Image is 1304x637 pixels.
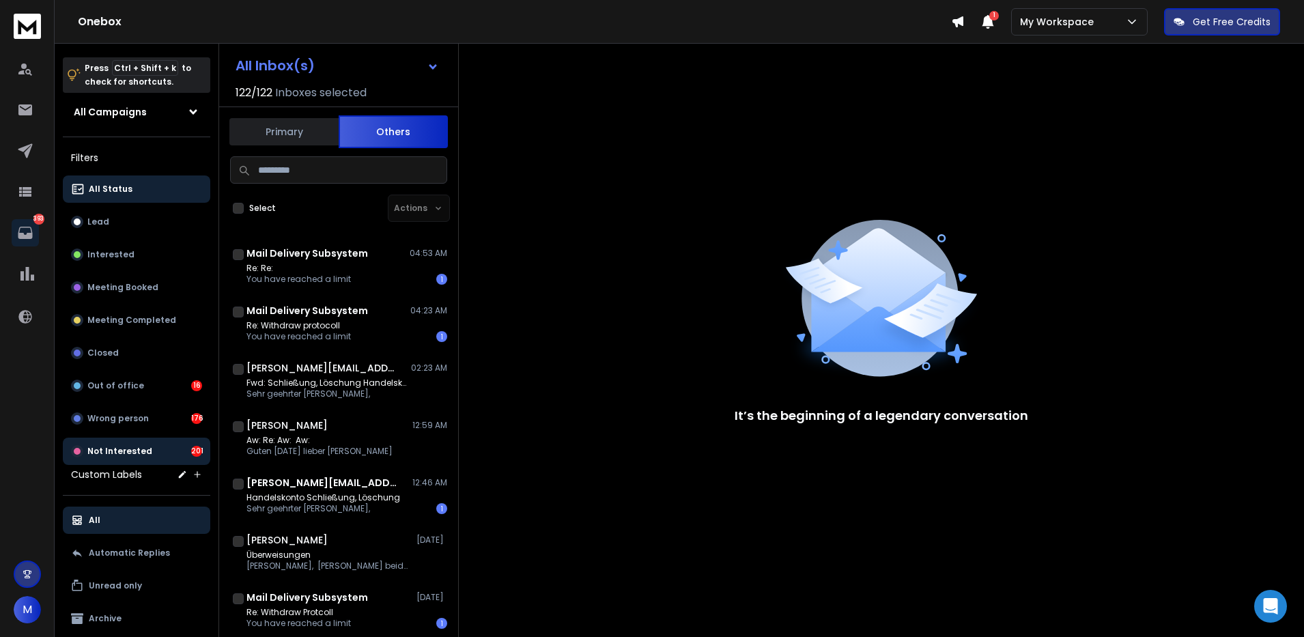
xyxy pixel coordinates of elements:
p: Sehr geehrter [PERSON_NAME], [246,503,400,514]
p: Re: Withdraw protocoll [246,320,351,331]
p: It’s the beginning of a legendary conversation [735,406,1028,425]
p: Überweisungen [246,550,410,561]
h3: Custom Labels [71,468,142,481]
p: You have reached a limit [246,274,351,285]
p: [DATE] [416,592,447,603]
div: 16 [191,380,202,391]
p: 04:53 AM [410,248,447,259]
button: Others [339,115,448,148]
h1: [PERSON_NAME] [246,419,328,432]
h1: Mail Delivery Subsystem [246,304,368,317]
p: Automatic Replies [89,548,170,558]
p: Fwd: Schließung, Löschung Handelskonto [246,378,410,388]
p: Aw: Re: Aw: Aw: [246,435,393,446]
p: Press to check for shortcuts. [85,61,191,89]
p: Handelskonto Schließung, Löschung [246,492,400,503]
p: 02:23 AM [411,363,447,373]
p: You have reached a limit [246,331,351,342]
p: Re: Re: [246,263,351,274]
button: Archive [63,605,210,632]
p: You have reached a limit [246,618,351,629]
button: M [14,596,41,623]
button: All Campaigns [63,98,210,126]
div: 1 [436,503,447,514]
p: 04:23 AM [410,305,447,316]
div: Open Intercom Messenger [1254,590,1287,623]
button: Primary [229,117,339,147]
p: All Status [89,184,132,195]
button: Lead [63,208,210,236]
label: Select [249,203,276,214]
h3: Inboxes selected [275,85,367,101]
span: 1 [989,11,999,20]
button: All Inbox(s) [225,52,450,79]
h1: All Inbox(s) [236,59,315,72]
p: Closed [87,348,119,358]
h1: Mail Delivery Subsystem [246,591,368,604]
div: 176 [191,413,202,424]
p: My Workspace [1020,15,1099,29]
button: Get Free Credits [1164,8,1280,36]
p: Out of office [87,380,144,391]
p: Not Interested [87,446,152,457]
p: Sehr geehrter [PERSON_NAME], [246,388,410,399]
p: 12:59 AM [412,420,447,431]
button: All [63,507,210,534]
p: [DATE] [416,535,447,546]
div: 201 [191,446,202,457]
span: 122 / 122 [236,85,272,101]
h1: [PERSON_NAME][EMAIL_ADDRESS][DOMAIN_NAME] [246,476,397,490]
p: 12:46 AM [412,477,447,488]
button: Meeting Booked [63,274,210,301]
p: All [89,515,100,526]
p: Get Free Credits [1193,15,1271,29]
button: Wrong person176 [63,405,210,432]
h1: [PERSON_NAME] [246,533,328,547]
p: Guten [DATE] lieber [PERSON_NAME] [246,446,393,457]
h3: Filters [63,148,210,167]
button: All Status [63,175,210,203]
button: Closed [63,339,210,367]
p: Meeting Booked [87,282,158,293]
p: Wrong person [87,413,149,424]
button: Meeting Completed [63,307,210,334]
p: Meeting Completed [87,315,176,326]
button: Unread only [63,572,210,599]
button: Out of office16 [63,372,210,399]
p: Lead [87,216,109,227]
p: Archive [89,613,122,624]
p: Unread only [89,580,142,591]
p: Interested [87,249,134,260]
span: Ctrl + Shift + k [112,60,178,76]
button: Not Interested201 [63,438,210,465]
div: 1 [436,274,447,285]
div: 1 [436,331,447,342]
div: 1 [436,618,447,629]
h1: Mail Delivery Subsystem [246,246,368,260]
p: Re: Withdraw Protcoll [246,607,351,618]
img: logo [14,14,41,39]
p: 393 [33,214,44,225]
button: Automatic Replies [63,539,210,567]
p: [PERSON_NAME], [PERSON_NAME] beide Überweisungen [246,561,410,571]
h1: [PERSON_NAME][EMAIL_ADDRESS][DOMAIN_NAME] [246,361,397,375]
h1: Onebox [78,14,951,30]
h1: All Campaigns [74,105,147,119]
button: Interested [63,241,210,268]
a: 393 [12,219,39,246]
